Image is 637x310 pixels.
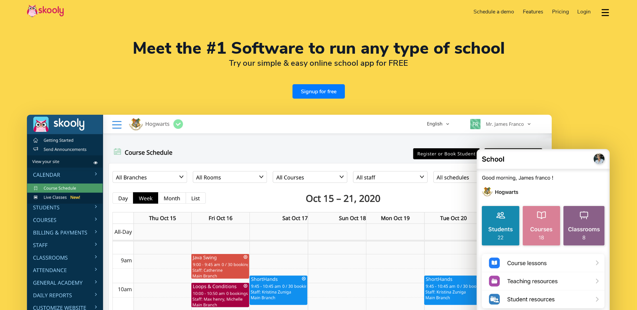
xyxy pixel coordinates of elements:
[27,40,610,56] h1: Meet the #1 Software to run any type of school
[577,8,591,15] span: Login
[292,84,345,99] a: Signup for free
[552,8,569,15] span: Pricing
[27,58,610,68] h2: Try our simple & easy online school app for FREE
[600,5,610,20] button: dropdown menu
[548,6,573,17] a: Pricing
[518,6,548,17] a: Features
[573,6,595,17] a: Login
[469,6,519,17] a: Schedule a demo
[27,4,64,17] img: Skooly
